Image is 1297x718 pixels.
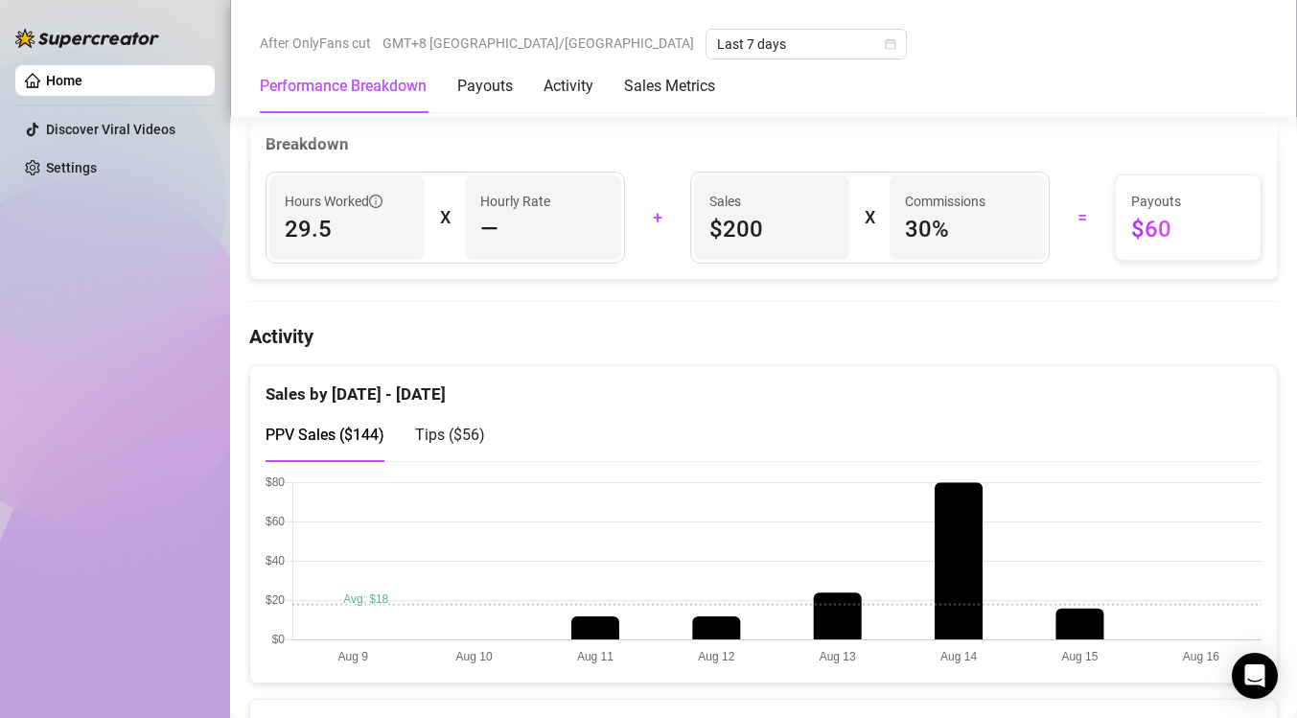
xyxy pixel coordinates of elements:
div: Sales by [DATE] - [DATE] [266,366,1262,407]
span: PPV Sales ( $144 ) [266,426,384,444]
span: $60 [1131,214,1245,244]
span: calendar [885,38,896,50]
div: + [637,202,679,233]
a: Settings [46,160,97,175]
div: X [440,202,450,233]
span: 30 % [905,214,1030,244]
div: Performance Breakdown [260,75,427,98]
div: = [1061,202,1103,233]
h4: Activity [249,323,1278,350]
div: Sales Metrics [624,75,715,98]
img: logo-BBDzfeDw.svg [15,29,159,48]
div: Payouts [457,75,513,98]
div: Activity [544,75,593,98]
article: Hourly Rate [480,191,550,212]
span: — [480,214,498,244]
span: Hours Worked [285,191,382,212]
span: Sales [709,191,834,212]
span: 29.5 [285,214,409,244]
span: info-circle [369,195,382,208]
a: Discover Viral Videos [46,122,175,137]
span: Tips ( $56 ) [415,426,485,444]
span: $200 [709,214,834,244]
a: Home [46,73,82,88]
div: X [865,202,874,233]
span: After OnlyFans cut [260,29,371,58]
div: Open Intercom Messenger [1232,653,1278,699]
div: Breakdown [266,131,1262,157]
span: Last 7 days [717,30,895,58]
article: Commissions [905,191,985,212]
span: GMT+8 [GEOGRAPHIC_DATA]/[GEOGRAPHIC_DATA] [382,29,694,58]
span: Payouts [1131,191,1245,212]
